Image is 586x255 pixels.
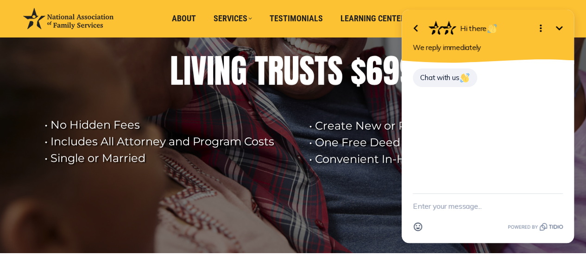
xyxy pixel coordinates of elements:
[170,52,183,89] div: L
[70,73,80,82] img: 👋
[270,13,323,24] span: Testimonials
[263,10,329,27] a: Testimonials
[340,13,405,24] span: Learning Center
[98,24,107,33] img: 👋
[70,24,108,33] span: Hi there
[214,13,252,24] span: Services
[366,52,383,89] div: 6
[334,10,412,27] a: Learning Center
[172,13,196,24] span: About
[23,43,91,52] span: We reply immediately
[231,52,247,89] div: G
[191,52,207,89] div: V
[284,52,299,89] div: U
[315,52,328,89] div: T
[351,52,366,89] div: $
[31,73,80,82] span: Chat with us
[142,19,160,37] button: Open options
[299,52,315,89] div: S
[118,221,173,232] a: Powered by Tidio.
[214,52,231,89] div: N
[309,118,578,168] rs-layer: • Create New or Replace Outdated Documents • One Free Deed Transfer • Convenient In-Home Notariza...
[328,52,343,89] div: S
[183,52,191,89] div: I
[44,117,297,167] rs-layer: • No Hidden Fees • Includes All Attorney and Program Costs • Single or Married
[207,52,214,89] div: I
[19,218,37,236] button: Open Emoji picker
[23,194,173,218] textarea: New message
[23,8,113,29] img: National Association of Family Services
[160,19,179,37] button: Minimize
[165,10,202,27] a: About
[383,52,399,89] div: 9
[268,52,284,89] div: R
[255,52,268,89] div: T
